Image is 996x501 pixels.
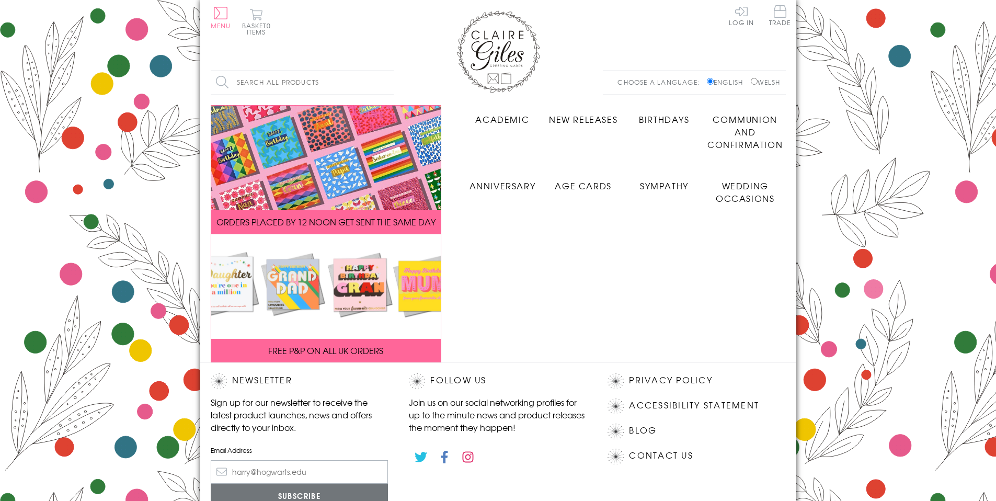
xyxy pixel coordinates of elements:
input: English [707,78,714,85]
span: New Releases [549,113,617,126]
h2: Newsletter [211,373,388,389]
p: Sign up for our newsletter to receive the latest product launches, news and offers directly to yo... [211,396,388,434]
a: Academic [462,105,543,126]
button: Basket0 items [242,8,271,35]
a: Age Cards [543,172,624,192]
h2: Follow Us [409,373,587,389]
a: New Releases [543,105,624,126]
p: Join us on our social networking profiles for up to the minute news and product releases the mome... [409,396,587,434]
span: Communion and Confirmation [707,113,783,151]
span: ORDERS PLACED BY 12 NOON GET SENT THE SAME DAY [216,215,436,228]
span: Menu [211,21,231,30]
a: Communion and Confirmation [705,105,786,151]
a: Blog [629,424,657,438]
span: Wedding Occasions [716,179,774,204]
span: 0 items [247,21,271,37]
a: Birthdays [624,105,705,126]
a: Sympathy [624,172,705,192]
input: harry@hogwarts.edu [211,460,388,484]
span: Age Cards [555,179,611,192]
a: Privacy Policy [629,373,712,388]
a: Wedding Occasions [705,172,786,204]
span: FREE P&P ON ALL UK ORDERS [268,344,383,357]
span: Sympathy [640,179,689,192]
a: Accessibility Statement [629,398,759,413]
label: Welsh [751,77,781,87]
a: Contact Us [629,449,693,463]
img: Claire Giles Greetings Cards [456,10,540,93]
span: Trade [769,5,791,26]
a: Trade [769,5,791,28]
span: Academic [475,113,529,126]
span: Birthdays [639,113,689,126]
button: Menu [211,7,231,29]
span: Anniversary [470,179,536,192]
label: English [707,77,748,87]
a: Anniversary [462,172,543,192]
label: Email Address [211,446,388,455]
input: Welsh [751,78,758,85]
a: Log In [729,5,754,26]
p: Choose a language: [617,77,705,87]
input: Search [383,71,394,94]
input: Search all products [211,71,394,94]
